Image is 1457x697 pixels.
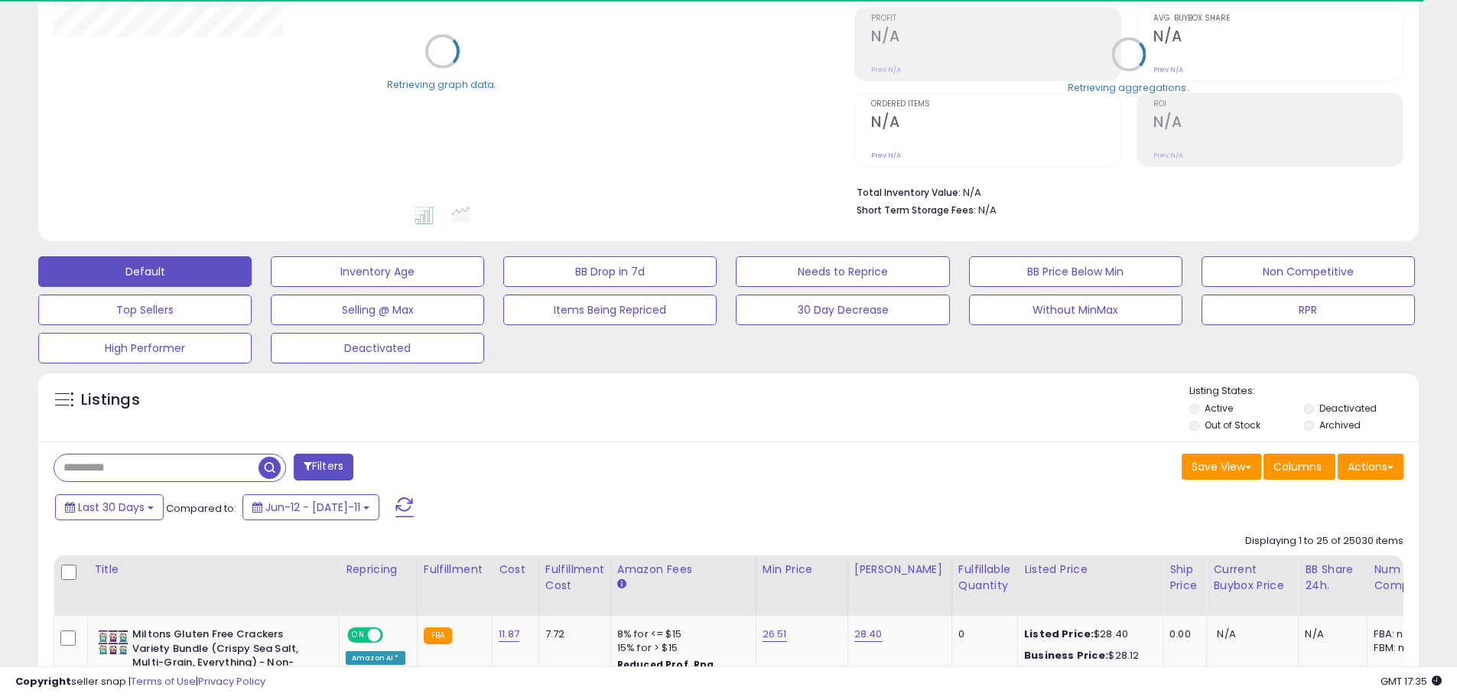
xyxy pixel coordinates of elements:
button: Inventory Age [271,256,484,287]
div: $28.40 [1024,627,1151,641]
button: BB Price Below Min [969,256,1182,287]
button: Non Competitive [1202,256,1415,287]
div: FBM: n/a [1374,641,1424,655]
small: Amazon Fees. [617,578,626,591]
div: Repricing [346,562,411,578]
span: Last 30 Days [78,500,145,515]
b: Reduced Prof. Rng. [617,658,717,671]
h5: Listings [81,389,140,411]
a: 11.87 [499,627,519,642]
div: 15% for > $15 [617,641,744,655]
a: 28.40 [854,627,883,642]
div: 7.72 [545,627,599,641]
div: Amazon AI * [346,651,405,665]
div: [PERSON_NAME] [854,562,945,578]
div: Listed Price [1024,562,1156,578]
a: Terms of Use [131,674,196,689]
div: Min Price [763,562,841,578]
small: FBA [424,627,452,644]
button: Without MinMax [969,295,1182,325]
div: 0 [958,627,1006,641]
div: Displaying 1 to 25 of 25030 items [1245,534,1403,549]
div: BB Share 24h. [1305,562,1361,594]
button: Jun-12 - [DATE]-11 [242,494,379,520]
button: 30 Day Decrease [736,295,949,325]
div: FBA: n/a [1374,627,1424,641]
div: Title [94,562,333,578]
div: Ship Price [1169,562,1200,594]
div: Cost [499,562,532,578]
button: Actions [1338,454,1403,480]
div: 0.00 [1169,627,1195,641]
button: Filters [294,454,353,480]
span: ON [349,629,368,642]
button: Selling @ Max [271,295,484,325]
span: Compared to: [166,501,236,516]
div: Amazon Fees [617,562,750,578]
button: Top Sellers [38,295,252,325]
div: 8% for <= $15 [617,627,744,641]
div: Num of Comp. [1374,562,1429,594]
button: RPR [1202,295,1415,325]
button: Default [38,256,252,287]
button: BB Drop in 7d [503,256,717,287]
div: Retrieving graph data.. [387,77,499,91]
span: OFF [381,629,405,642]
b: Business Price: [1024,648,1108,663]
span: Columns [1273,459,1322,474]
div: N/A [1305,627,1355,641]
div: Current Buybox Price [1213,562,1292,594]
button: Needs to Reprice [736,256,949,287]
button: Last 30 Days [55,494,164,520]
button: Items Being Repriced [503,295,717,325]
span: N/A [1217,627,1235,641]
a: 26.51 [763,627,787,642]
div: seller snap | | [15,675,265,689]
div: Fulfillment [424,562,486,578]
label: Active [1205,402,1233,415]
label: Out of Stock [1205,419,1260,432]
label: Deactivated [1319,402,1377,415]
div: $28.12 [1024,649,1151,663]
button: Deactivated [271,333,484,363]
div: Fulfillable Quantity [958,562,1011,594]
button: Save View [1182,454,1261,480]
a: Privacy Policy [198,674,265,689]
label: Archived [1319,419,1361,432]
button: High Performer [38,333,252,363]
span: Jun-12 - [DATE]-11 [265,500,360,515]
b: Listed Price: [1024,627,1094,641]
span: 2025-08-11 17:35 GMT [1381,674,1442,689]
div: Fulfillment Cost [545,562,604,594]
div: Retrieving aggregations.. [1068,80,1191,94]
button: Columns [1263,454,1335,480]
strong: Copyright [15,674,71,689]
p: Listing States: [1189,384,1419,399]
img: 510WE49yzlL._SL40_.jpg [98,627,128,658]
